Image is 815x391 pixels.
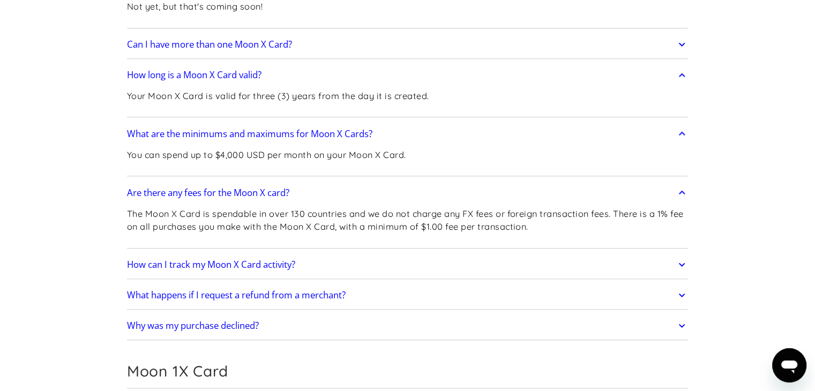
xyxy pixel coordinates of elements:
[127,259,295,270] h2: How can I track my Moon X Card activity?
[127,182,689,204] a: Are there any fees for the Moon X card?
[127,123,689,145] a: What are the minimums and maximums for Moon X Cards?
[127,129,372,139] h2: What are the minimums and maximums for Moon X Cards?
[127,148,406,162] p: You can spend up to $4,000 USD per month on your Moon X Card.
[127,207,689,234] p: The Moon X Card is spendable in over 130 countries and we do not charge any FX fees or foreign tr...
[127,314,689,337] a: Why was my purchase declined?
[127,64,689,86] a: How long is a Moon X Card valid?
[127,362,689,380] h2: Moon 1X Card
[127,70,261,80] h2: How long is a Moon X Card valid?
[127,187,289,198] h2: Are there any fees for the Moon X card?
[127,253,689,276] a: How can I track my Moon X Card activity?
[772,348,806,382] iframe: Button to launch messaging window
[127,39,292,50] h2: Can I have more than one Moon X Card?
[127,320,259,331] h2: Why was my purchase declined?
[127,284,689,306] a: What happens if I request a refund from a merchant?
[127,290,346,300] h2: What happens if I request a refund from a merchant?
[127,33,689,56] a: Can I have more than one Moon X Card?
[127,89,429,103] p: Your Moon X Card is valid for three (3) years from the day it is created.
